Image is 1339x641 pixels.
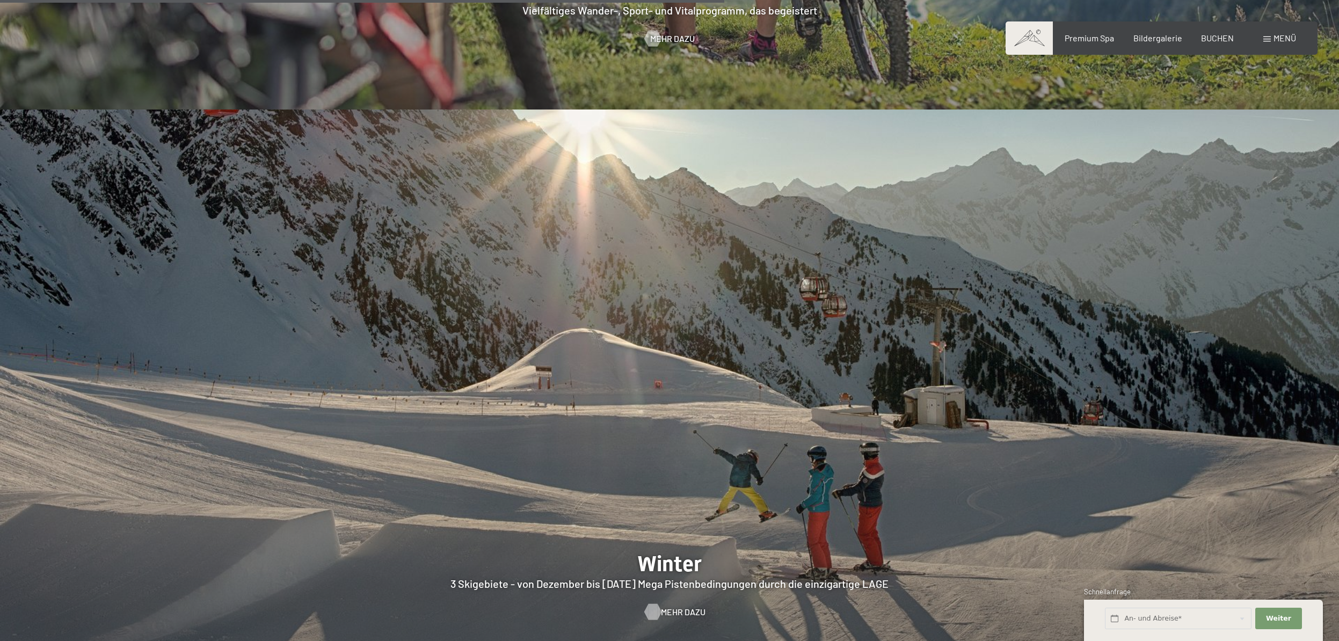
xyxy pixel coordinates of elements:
a: Bildergalerie [1133,33,1182,43]
span: Weiter [1266,614,1291,623]
span: Mehr dazu [650,33,695,45]
button: Weiter [1255,608,1301,630]
span: Schnellanfrage [1084,587,1131,596]
span: Menü [1273,33,1296,43]
span: Mehr dazu [661,606,705,618]
a: Premium Spa [1065,33,1114,43]
a: BUCHEN [1201,33,1234,43]
a: Mehr dazu [645,33,695,45]
a: Mehr dazu [645,606,695,618]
